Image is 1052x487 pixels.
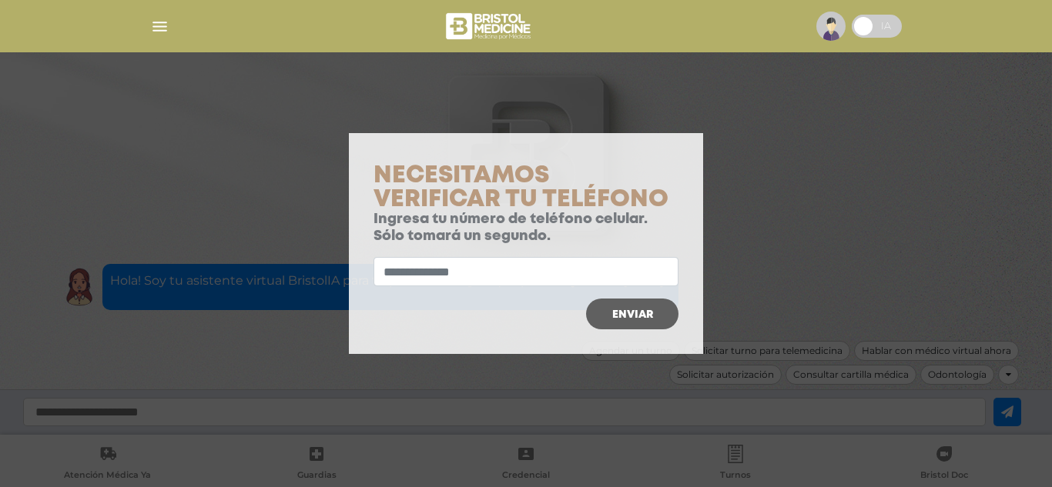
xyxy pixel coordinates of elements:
[816,12,846,41] img: profile-placeholder.svg
[612,309,653,320] span: Enviar
[444,8,535,45] img: bristol-medicine-blanco.png
[374,165,668,210] span: Necesitamos verificar tu teléfono
[374,212,678,245] p: Ingresa tu número de teléfono celular. Sólo tomará un segundo.
[150,17,169,36] img: Cober_menu-lines-white.svg
[586,299,678,329] button: Enviar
